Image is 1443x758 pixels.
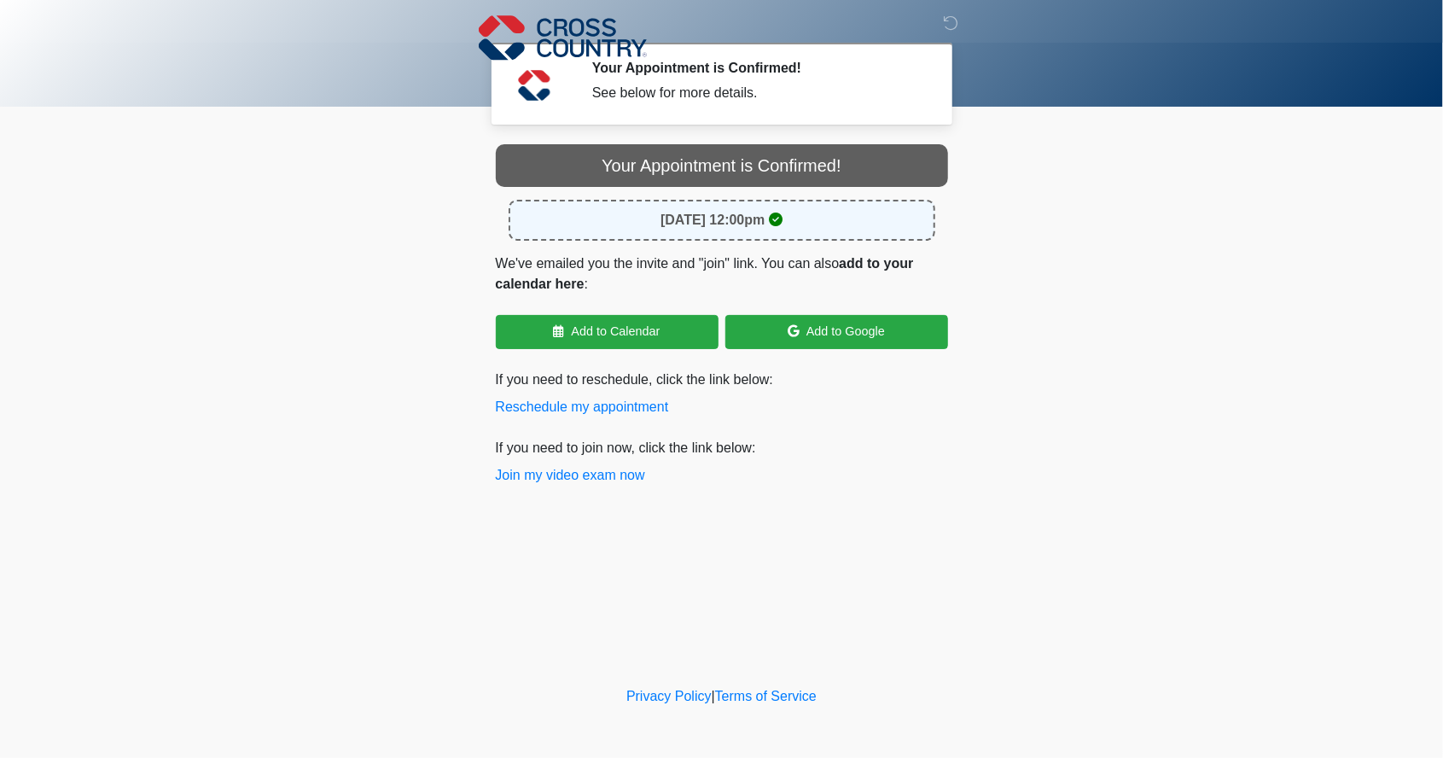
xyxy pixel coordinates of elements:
[496,370,948,417] p: If you need to reschedule, click the link below:
[592,83,922,103] div: See below for more details.
[509,60,560,111] img: Agent Avatar
[496,254,948,294] p: We've emailed you the invite and "join" link. You can also :
[496,144,948,187] div: Your Appointment is Confirmed!
[496,438,948,486] p: If you need to join now, click the link below:
[626,689,712,703] a: Privacy Policy
[479,13,648,62] img: Cross Country Logo
[660,213,765,227] strong: [DATE] 12:00pm
[496,465,645,486] button: Join my video exam now
[496,315,719,349] a: Add to Calendar
[712,689,715,703] a: |
[725,315,948,349] a: Add to Google
[715,689,817,703] a: Terms of Service
[496,397,669,417] button: Reschedule my appointment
